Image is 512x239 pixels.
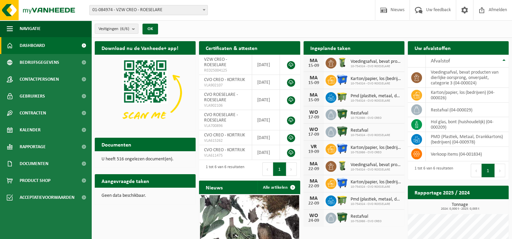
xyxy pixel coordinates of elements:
[458,199,508,212] a: Bekijk rapportage
[120,27,129,31] count: (6/6)
[471,164,482,177] button: Previous
[20,37,45,54] span: Dashboard
[426,132,509,147] td: PMD (Plastiek, Metaal, Drankkartons) (bedrijven) (04-000978)
[426,147,509,161] td: verkoop items (04-001834)
[351,76,401,82] span: Karton/papier, los (bedrijven)
[95,55,196,130] img: Download de VHEPlus App
[286,162,297,176] button: Next
[273,162,286,176] button: 1
[351,162,401,168] span: Voedingsafval, bevat producten van dierlijke oorsprong, onverpakt, categorie 3
[336,108,348,120] img: WB-1100-HPE-GN-01
[204,112,238,123] span: CVO ROESELARE - ROESELARE
[20,138,46,155] span: Rapportage
[204,153,247,158] span: VLA611475
[204,103,247,108] span: VLA902106
[204,68,247,73] span: RED25004125
[336,194,348,206] img: WB-1100-HPE-GN-50
[351,116,382,120] span: 10-752986 - CVO CREO
[199,181,229,194] h2: Nieuws
[204,77,245,82] span: CVO CREO - KORTRIJK
[336,143,348,154] img: WB-1100-HPE-BE-01
[351,197,401,202] span: Pmd (plastiek, metaal, drankkartons) (bedrijven)
[252,75,280,90] td: [DATE]
[411,207,509,211] span: 2024: 0,000 t - 2025: 0,005 t
[20,88,45,105] span: Gebruikers
[95,138,138,151] h2: Documenten
[20,20,41,37] span: Navigatie
[95,174,156,187] h2: Aangevraagde taken
[336,212,348,223] img: WB-1100-HPE-GN-01
[98,24,129,34] span: Vestigingen
[426,103,509,117] td: restafval (04-000029)
[102,157,189,162] p: U heeft 516 ongelezen document(en).
[307,81,320,85] div: 15-09
[20,122,41,138] span: Kalender
[307,218,320,223] div: 24-09
[307,92,320,98] div: MA
[204,148,245,153] span: CVO CREO - KORTRIJK
[351,133,390,137] span: 10-754324 - CVO ROESELARE
[262,162,273,176] button: Previous
[204,123,247,129] span: VLA700896
[351,214,382,219] span: Restafval
[252,145,280,160] td: [DATE]
[307,63,320,68] div: 15-09
[307,167,320,171] div: 22-09
[202,162,244,177] div: 1 tot 6 van 6 resultaten
[408,41,458,54] h2: Uw afvalstoffen
[336,126,348,137] img: WB-1100-HPE-GN-01
[336,74,348,85] img: WB-1100-HPE-BE-01
[351,128,390,133] span: Restafval
[20,189,74,206] span: Acceptatievoorwaarden
[336,57,348,68] img: WB-0140-HPE-GN-50
[307,161,320,167] div: MA
[426,68,509,88] td: voedingsafval, bevat producten van dierlijke oorsprong, onverpakt, categorie 3 (04-000024)
[351,99,401,103] span: 10-754324 - CVO ROESELARE
[336,160,348,171] img: WB-0140-HPE-GN-50
[351,145,401,151] span: Karton/papier, los (bedrijven)
[204,57,227,68] span: VZW CREO - ROESELARE
[351,168,401,172] span: 10-754324 - CVO ROESELARE
[20,105,46,122] span: Contracten
[307,179,320,184] div: MA
[307,98,320,103] div: 15-09
[258,181,299,194] a: Alle artikelen
[307,110,320,115] div: WO
[307,58,320,63] div: MA
[307,184,320,189] div: 22-09
[252,110,280,130] td: [DATE]
[411,163,453,178] div: 1 tot 6 van 6 resultaten
[204,138,247,143] span: VLA615262
[307,127,320,132] div: WO
[351,64,401,69] span: 10-754324 - CVO ROESELARE
[20,71,59,88] span: Contactpersonen
[95,41,185,54] h2: Download nu de Vanheede+ app!
[199,41,264,54] h2: Certificaten & attesten
[336,91,348,103] img: WB-1100-HPE-GN-50
[304,41,357,54] h2: Ingeplande taken
[307,201,320,206] div: 22-09
[142,24,158,34] button: OK
[252,130,280,145] td: [DATE]
[351,94,401,99] span: Pmd (plastiek, metaal, drankkartons) (bedrijven)
[307,75,320,81] div: MA
[20,155,48,172] span: Documenten
[351,151,401,155] span: 10-752986 - CVO CREO
[351,59,401,64] span: Voedingsafval, bevat producten van dierlijke oorsprong, onverpakt, categorie 3
[252,55,280,75] td: [DATE]
[426,88,509,103] td: karton/papier, los (bedrijven) (04-000026)
[411,203,509,211] h3: Tonnage
[252,90,280,110] td: [DATE]
[482,164,495,177] button: 1
[95,24,138,34] button: Vestigingen(6/6)
[307,115,320,120] div: 17-09
[204,133,245,138] span: CVO CREO - KORTRIJK
[307,150,320,154] div: 19-09
[307,213,320,218] div: WO
[351,219,382,223] span: 10-752986 - CVO CREO
[351,202,401,206] span: 10-754324 - CVO ROESELARE
[307,196,320,201] div: MA
[204,92,238,103] span: CVO ROESELARE - ROESELARE
[20,54,59,71] span: Bedrijfsgegevens
[408,186,476,199] h2: Rapportage 2025 / 2024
